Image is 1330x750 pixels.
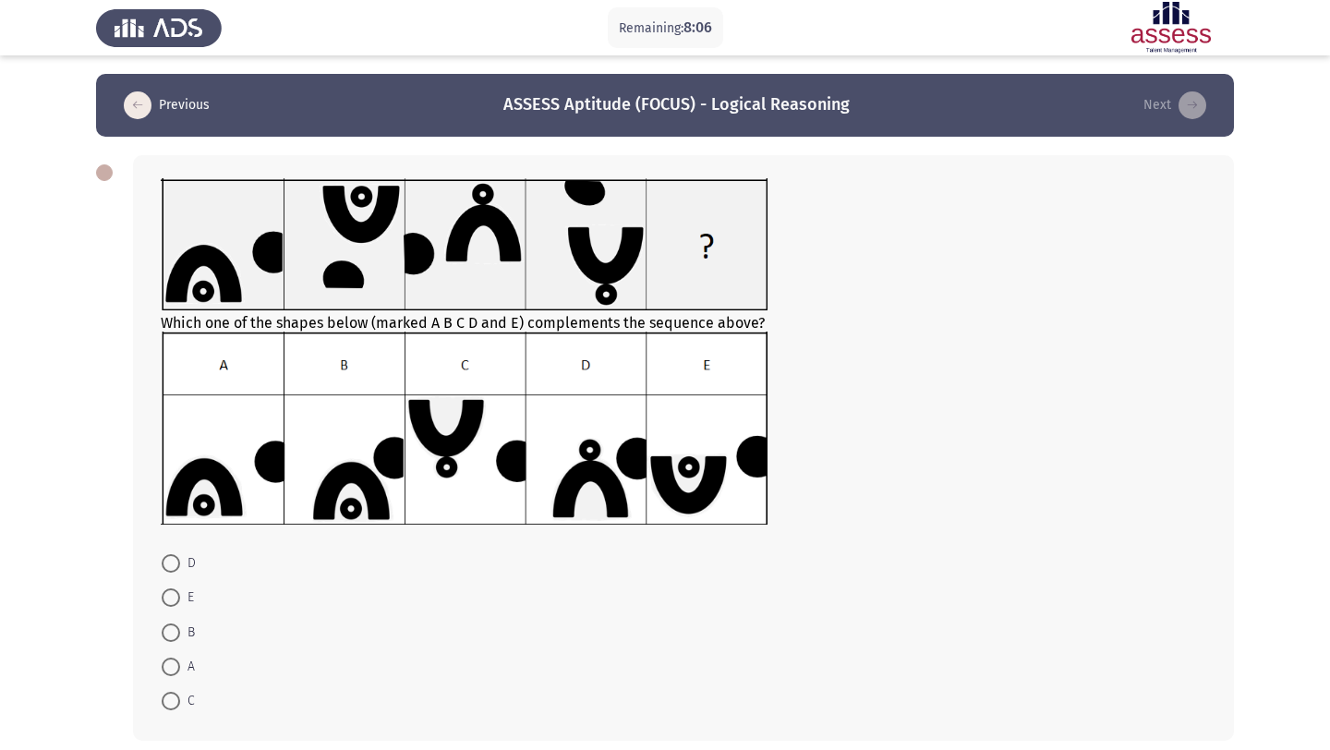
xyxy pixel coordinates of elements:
[683,18,712,36] span: 8:06
[96,2,222,54] img: Assess Talent Management logo
[1138,91,1212,120] button: load next page
[619,17,712,40] p: Remaining:
[503,93,850,116] h3: ASSESS Aptitude (FOCUS) - Logical Reasoning
[161,178,768,310] img: UkFYYV8wOTJfQS5wbmcxNjkxMzg1MzI1MjI4.png
[180,690,195,712] span: C
[180,622,195,644] span: B
[161,332,768,524] img: UkFYYV8wOTJfQi5wbmcxNjkxMzMwMjc4ODgw.png
[180,552,196,575] span: D
[180,656,195,678] span: A
[180,587,194,609] span: E
[118,91,215,120] button: load previous page
[1108,2,1234,54] img: Assessment logo of ASSESS Focus 4 Module Assessment (EN/AR) (Advanced - IB)
[161,178,1206,528] div: Which one of the shapes below (marked A B C D and E) complements the sequence above?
